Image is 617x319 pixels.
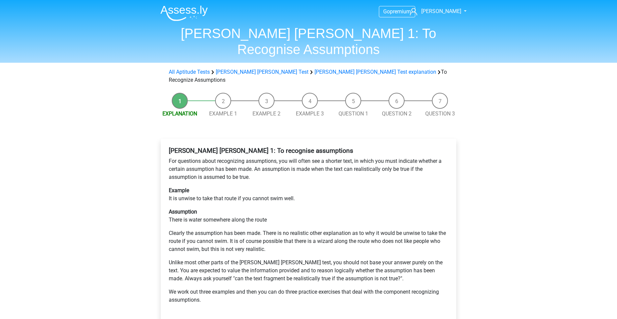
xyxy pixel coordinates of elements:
a: Explanation [162,110,197,117]
b: Example [169,187,189,194]
a: All Aptitude Tests [169,69,210,75]
p: For questions about recognizing assumptions, you will often see a shorter text, in which you must... [169,157,448,181]
span: [PERSON_NAME] [421,8,461,14]
a: Question 3 [425,110,455,117]
b: [PERSON_NAME] [PERSON_NAME] 1: To recognise assumptions [169,147,353,154]
img: Assessly [160,5,208,21]
a: Question 1 [339,110,368,117]
a: [PERSON_NAME] [PERSON_NAME] Test explanation [315,69,436,75]
a: [PERSON_NAME] [PERSON_NAME] Test [216,69,308,75]
a: Example 2 [252,110,280,117]
a: Question 2 [382,110,412,117]
a: Gopremium [379,7,415,16]
a: [PERSON_NAME] [407,7,462,15]
p: We work out three examples and then you can do three practice exercises that deal with the compon... [169,288,448,304]
span: premium [390,8,411,15]
h1: [PERSON_NAME] [PERSON_NAME] 1: To Recognise Assumptions [155,25,462,57]
b: Assumption [169,209,197,215]
div: To Recognize Assumptions [166,68,451,84]
a: Example 3 [296,110,324,117]
p: Clearly the assumption has been made. There is no realistic other explanation as to why it would ... [169,229,448,253]
p: There is water somewhere along the route [169,208,448,224]
a: Example 1 [209,110,237,117]
p: It is unwise to take that route if you cannot swim well. [169,187,448,203]
span: Go [383,8,390,15]
p: Unlike most other parts of the [PERSON_NAME] [PERSON_NAME] test, you should not base your answer ... [169,259,448,283]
